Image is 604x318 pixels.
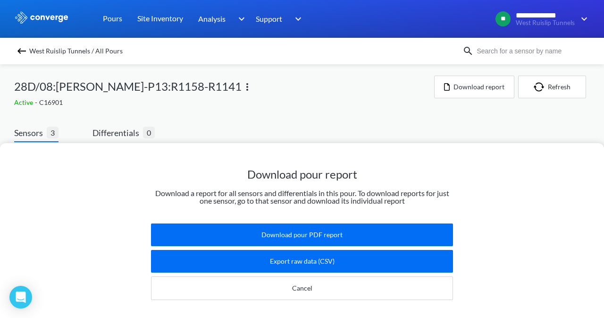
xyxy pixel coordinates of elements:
[16,45,27,57] img: backspace.svg
[14,11,69,24] img: logo_ewhite.svg
[575,13,590,25] img: downArrow.svg
[151,167,453,182] h1: Download pour report
[198,13,226,25] span: Analysis
[151,223,453,246] button: Download pour PDF report
[232,13,247,25] img: downArrow.svg
[29,44,123,58] span: West Ruislip Tunnels / All Pours
[151,276,453,300] button: Cancel
[474,46,588,56] input: Search for a sensor by name
[151,189,453,205] p: Download a report for all sensors and differentials in this pour. To download reports for just on...
[516,19,575,26] span: West Ruislip Tunnels
[151,250,453,273] button: Export raw data (CSV)
[462,45,474,57] img: icon-search.svg
[9,286,32,309] div: Open Intercom Messenger
[289,13,304,25] img: downArrow.svg
[256,13,282,25] span: Support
